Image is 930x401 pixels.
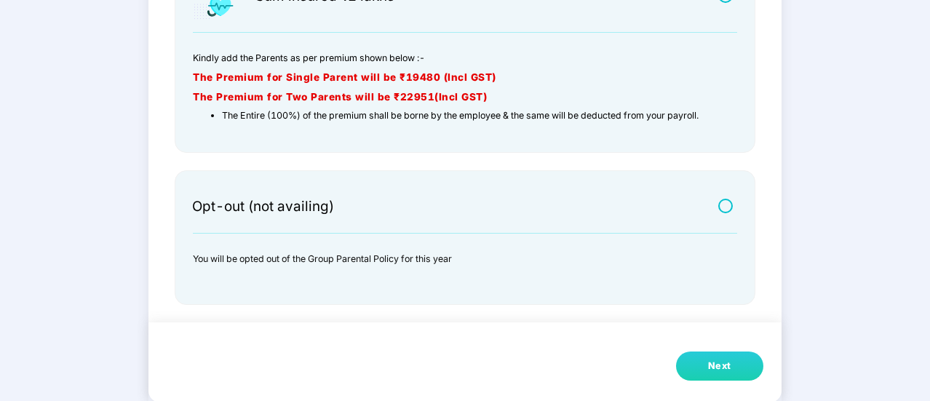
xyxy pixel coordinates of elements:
[434,91,487,103] strong: (Incl GST)
[676,352,763,381] button: Next
[192,200,334,216] div: Opt-out (not availing)
[193,71,496,83] span: The Premium for Single Parent will be ₹19480 (Incl GST)
[222,110,699,121] span: The Entire (100%) of the premium shall be borne by the employee & the same will be deducted from ...
[193,52,425,63] span: Kindly add the Parents as per premium shown below :-
[708,359,731,373] div: Next
[193,91,434,103] span: The Premium for Two Parents will be ₹22951
[193,253,452,264] span: You will be opted out of the Group Parental Policy for this year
